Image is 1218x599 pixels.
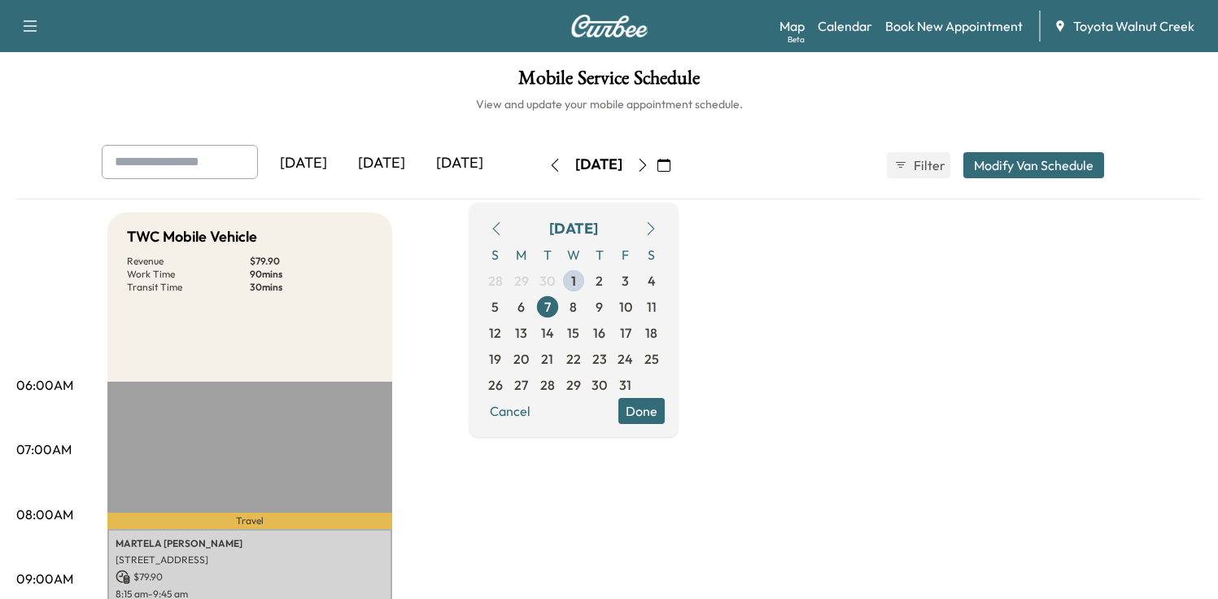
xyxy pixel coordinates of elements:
a: MapBeta [779,16,805,36]
span: 25 [644,349,659,369]
p: 09:00AM [16,569,73,588]
span: 30 [592,375,607,395]
p: 30 mins [250,281,373,294]
span: 13 [515,323,527,343]
a: Calendar [818,16,872,36]
span: 19 [489,349,501,369]
span: 31 [619,375,631,395]
span: 7 [544,297,551,317]
span: F [613,242,639,268]
button: Filter [887,152,950,178]
span: 26 [488,375,503,395]
span: 9 [596,297,603,317]
p: 06:00AM [16,375,73,395]
p: $ 79.90 [250,255,373,268]
img: Curbee Logo [570,15,648,37]
span: 12 [489,323,501,343]
span: S [482,242,509,268]
p: $ 79.90 [116,570,384,584]
span: T [535,242,561,268]
span: 17 [620,323,631,343]
span: 14 [541,323,554,343]
span: 16 [593,323,605,343]
span: 27 [514,375,528,395]
span: Toyota Walnut Creek [1073,16,1194,36]
p: 08:00AM [16,505,73,524]
span: 6 [517,297,525,317]
p: 90 mins [250,268,373,281]
span: S [639,242,665,268]
span: 10 [619,297,632,317]
span: 2 [596,271,603,291]
p: Revenue [127,255,250,268]
span: Filter [914,155,943,175]
span: 30 [539,271,555,291]
span: 1 [571,271,576,291]
span: 3 [622,271,629,291]
p: MARTELA [PERSON_NAME] [116,537,384,550]
p: Transit Time [127,281,250,294]
button: Done [618,398,665,424]
span: 8 [570,297,577,317]
div: [DATE] [343,145,421,182]
div: [DATE] [549,217,598,240]
span: 28 [540,375,555,395]
span: 29 [566,375,581,395]
p: Travel [107,513,392,529]
span: 15 [567,323,579,343]
div: [DATE] [264,145,343,182]
span: 24 [618,349,633,369]
p: Work Time [127,268,250,281]
span: 21 [541,349,553,369]
span: T [587,242,613,268]
span: 28 [488,271,503,291]
span: W [561,242,587,268]
p: 07:00AM [16,439,72,459]
h1: Mobile Service Schedule [16,68,1202,96]
div: Beta [788,33,805,46]
span: 20 [513,349,529,369]
button: Modify Van Schedule [963,152,1104,178]
span: 11 [647,297,657,317]
span: 29 [514,271,529,291]
h5: TWC Mobile Vehicle [127,225,257,248]
div: [DATE] [575,155,622,175]
p: [STREET_ADDRESS] [116,553,384,566]
button: Cancel [482,398,538,424]
span: 18 [645,323,657,343]
a: Book New Appointment [885,16,1023,36]
span: 4 [648,271,656,291]
div: [DATE] [421,145,499,182]
span: 23 [592,349,607,369]
span: M [509,242,535,268]
h6: View and update your mobile appointment schedule. [16,96,1202,112]
span: 22 [566,349,581,369]
span: 5 [491,297,499,317]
